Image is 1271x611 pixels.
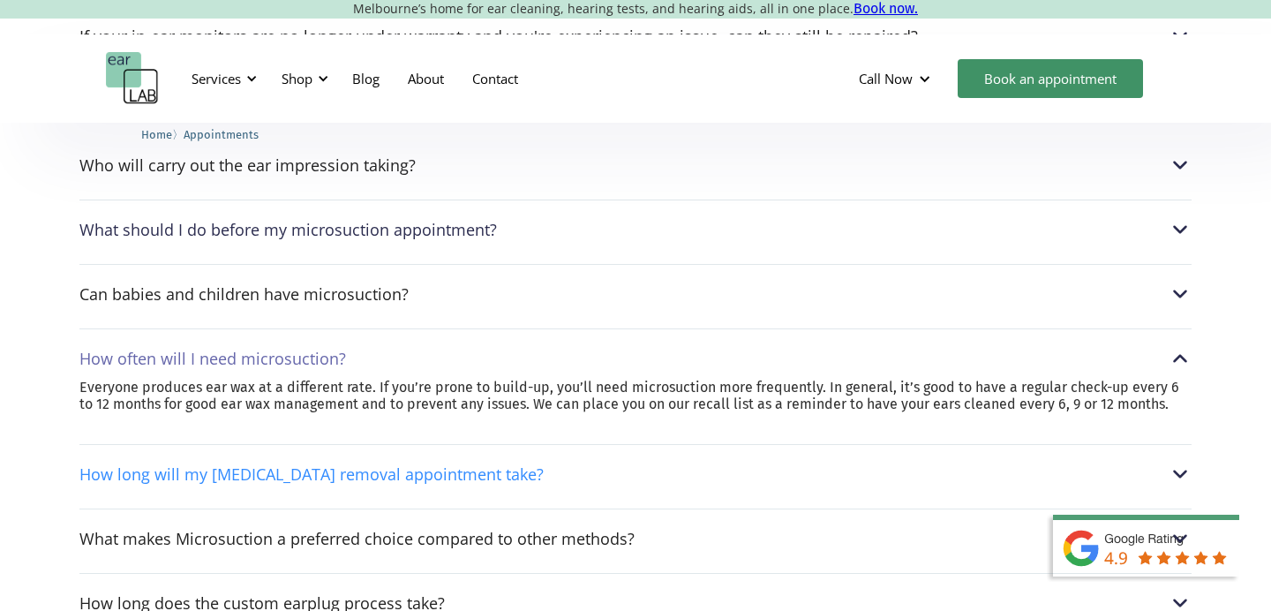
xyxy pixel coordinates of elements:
[1169,347,1192,370] img: FAQ arrow
[338,53,394,104] a: Blog
[1169,463,1192,486] img: FAQ arrow
[1169,154,1192,177] img: FAQ arrow
[79,379,1192,430] nav: How often will I need microsuction?FAQ arrow
[79,465,544,483] div: How long will my [MEDICAL_DATA] removal appointment take?
[458,53,532,104] a: Contact
[79,347,1192,370] div: How often will I need microsuction?FAQ arrow
[79,463,1192,486] div: How long will my [MEDICAL_DATA] removal appointment take?FAQ arrow
[79,285,409,303] div: Can babies and children have microsuction?
[1169,283,1192,305] img: FAQ arrow
[1169,218,1192,241] img: FAQ arrow
[79,25,1192,48] div: If your in-ear monitors are no longer under warranty and you're experiencing an issue, can they s...
[184,128,259,141] span: Appointments
[1169,25,1192,48] img: FAQ arrow
[79,283,1192,305] div: Can babies and children have microsuction?FAQ arrow
[79,527,1192,550] div: What makes Microsuction a preferred choice compared to other methods?FAQ arrow
[845,52,949,105] div: Call Now
[184,125,259,142] a: Appointments
[79,156,416,174] div: Who will carry out the ear impression taking?
[141,125,172,142] a: Home
[181,52,262,105] div: Services
[79,221,497,238] div: What should I do before my microsuction appointment?
[859,70,913,87] div: Call Now
[282,70,312,87] div: Shop
[79,530,635,547] div: What makes Microsuction a preferred choice compared to other methods?
[271,52,334,105] div: Shop
[958,59,1143,98] a: Book an appointment
[1169,527,1192,550] img: FAQ arrow
[79,350,346,367] div: How often will I need microsuction?
[79,218,1192,241] div: What should I do before my microsuction appointment?FAQ arrow
[394,53,458,104] a: About
[141,128,172,141] span: Home
[79,379,1192,412] p: Everyone produces ear wax at a different rate. If you’re prone to build-up, you’ll need microsuct...
[79,154,1192,177] div: Who will carry out the ear impression taking?FAQ arrow
[79,27,918,45] div: If your in-ear monitors are no longer under warranty and you're experiencing an issue, can they s...
[106,52,159,105] a: home
[192,70,241,87] div: Services
[141,125,184,144] li: 〉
